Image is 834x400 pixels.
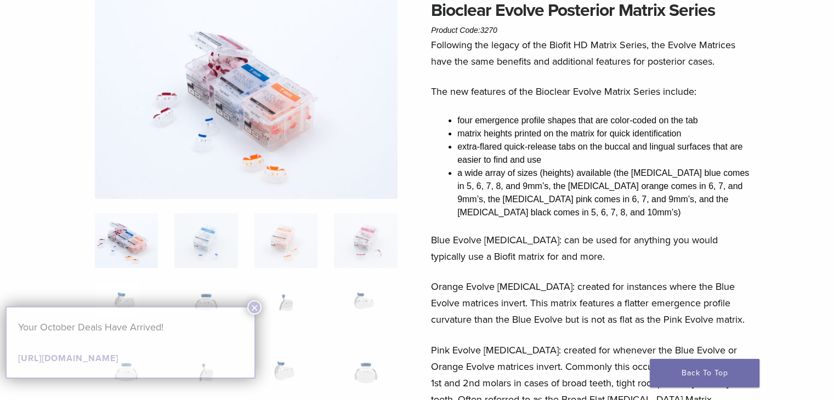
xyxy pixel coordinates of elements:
p: Following the legacy of the Biofit HD Matrix Series, the Evolve Matrices have the same benefits a... [431,37,753,70]
li: four emergence profile shapes that are color-coded on the tab [457,114,753,127]
button: Close [247,300,262,315]
img: Bioclear Evolve Posterior Matrix Series - Image 8 [334,282,397,337]
span: Product Code: [431,26,497,35]
img: Bioclear Evolve Posterior Matrix Series - Image 3 [254,213,317,268]
img: Evolve-refills-2-324x324.jpg [95,213,158,268]
p: Orange Evolve [MEDICAL_DATA]: created for instances where the Blue Evolve matrices invert. This m... [431,278,753,328]
p: Your October Deals Have Arrived! [18,319,243,335]
img: Bioclear Evolve Posterior Matrix Series - Image 4 [334,213,397,268]
img: Bioclear Evolve Posterior Matrix Series - Image 7 [254,282,317,337]
span: 3270 [480,26,497,35]
p: The new features of the Bioclear Evolve Matrix Series include: [431,83,753,100]
img: Bioclear Evolve Posterior Matrix Series - Image 5 [95,282,158,337]
li: extra-flared quick-release tabs on the buccal and lingual surfaces that are easier to find and use [457,140,753,167]
a: Back To Top [650,359,759,387]
a: [URL][DOMAIN_NAME] [18,353,118,364]
li: a wide array of sizes (heights) available (the [MEDICAL_DATA] blue comes in 5, 6, 7, 8, and 9mm’s... [457,167,753,219]
li: matrix heights printed on the matrix for quick identification [457,127,753,140]
p: Blue Evolve [MEDICAL_DATA]: can be used for anything you would typically use a Biofit matrix for ... [431,232,753,265]
img: Bioclear Evolve Posterior Matrix Series - Image 6 [174,282,237,337]
img: Bioclear Evolve Posterior Matrix Series - Image 2 [174,213,237,268]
